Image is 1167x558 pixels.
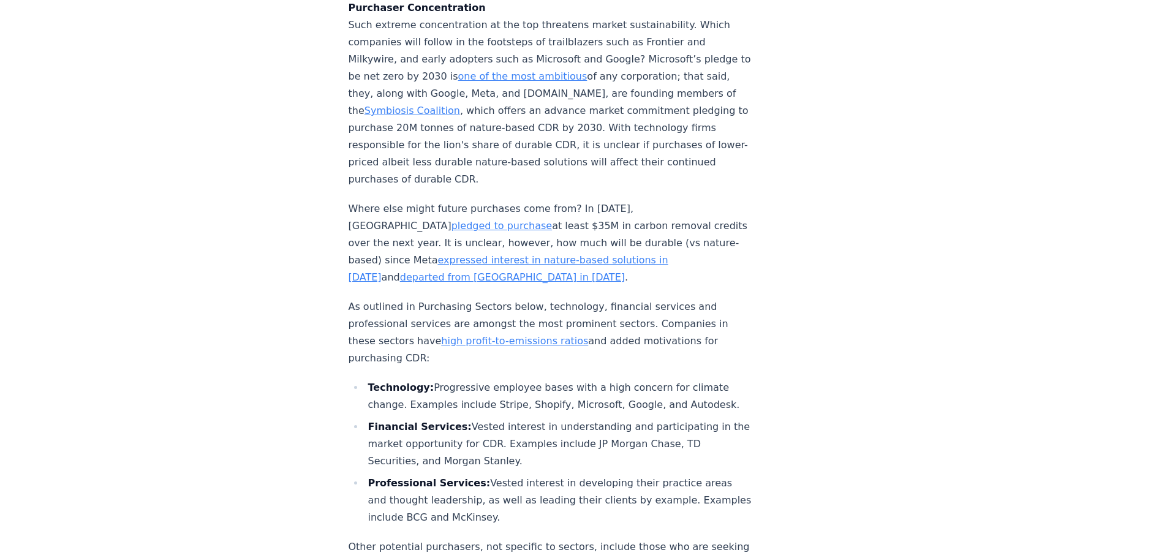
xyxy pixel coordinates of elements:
a: high profit-to-emissions ratios [441,335,588,347]
li: Vested interest in developing their practice areas and thought leadership, as well as leading the... [364,475,754,526]
a: departed from [GEOGRAPHIC_DATA] in [DATE] [400,271,625,283]
p: Where else might future purchases come from? In [DATE], [GEOGRAPHIC_DATA] at least $35M in carbon... [349,200,754,286]
strong: Purchaser Concentration [349,2,486,13]
a: expressed interest in nature-based solutions in [DATE] [349,254,668,283]
strong: Professional Services: [368,477,491,489]
a: Symbiosis Coalition [364,105,460,116]
p: As outlined in Purchasing Sectors below, technology, financial services and professional services... [349,298,754,367]
li: Vested interest in understanding and participating in the market opportunity for CDR. Examples in... [364,418,754,470]
li: Progressive employee bases with a high concern for climate change. Examples include Stripe, Shopi... [364,379,754,413]
strong: Financial Services: [368,421,472,432]
a: one of the most ambitious [458,70,587,82]
strong: Technology: [368,382,434,393]
a: pledged to purchase [451,220,552,232]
